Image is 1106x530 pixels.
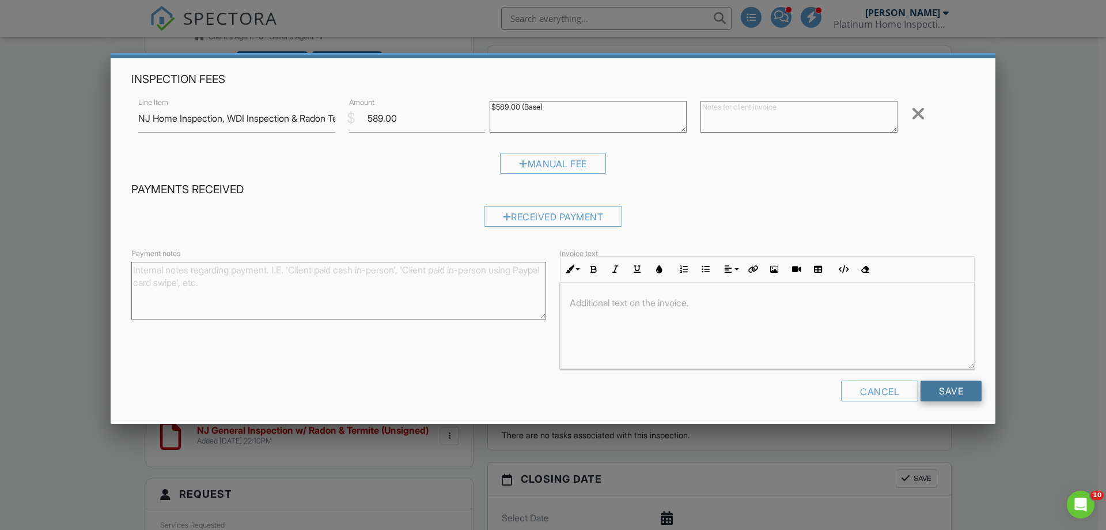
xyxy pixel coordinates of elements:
[807,258,829,280] button: Insert Table
[349,97,374,108] label: Amount
[131,182,975,197] h4: Payments Received
[763,258,785,280] button: Insert Image (Ctrl+P)
[560,258,582,280] button: Inline Style
[1067,491,1094,518] iframe: Intercom live chat
[832,258,854,280] button: Code View
[604,258,626,280] button: Italic (Ctrl+I)
[347,108,355,128] div: $
[741,258,763,280] button: Insert Link (Ctrl+K)
[490,101,687,133] textarea: $589.00 (Base)
[560,249,598,259] label: Invoice text
[484,213,623,225] a: Received Payment
[582,258,604,280] button: Bold (Ctrl+B)
[785,258,807,280] button: Insert Video
[131,72,975,87] h4: Inspection Fees
[648,258,670,280] button: Colors
[921,381,982,401] input: Save
[500,161,606,172] a: Manual Fee
[854,258,876,280] button: Clear Formatting
[131,249,180,259] label: Payment notes
[1090,491,1104,500] span: 10
[841,381,918,401] div: Cancel
[484,206,623,227] div: Received Payment
[695,258,717,280] button: Unordered List
[719,258,741,280] button: Align
[673,258,695,280] button: Ordered List
[138,97,168,108] label: Line Item
[626,258,648,280] button: Underline (Ctrl+U)
[500,153,606,174] div: Manual Fee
